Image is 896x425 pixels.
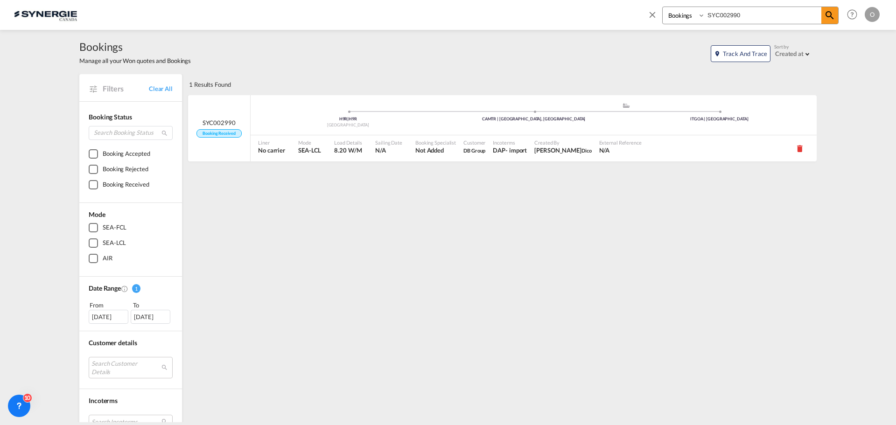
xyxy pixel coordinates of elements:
div: DAP [493,146,505,154]
span: 8.20 W/M [334,146,362,154]
span: Incoterms [493,139,527,146]
md-checkbox: AIR [89,254,173,263]
span: Booking Status [89,113,132,121]
span: Daniel Dico [534,146,591,154]
div: CAMTR | [GEOGRAPHIC_DATA], [GEOGRAPHIC_DATA] [441,116,627,122]
span: Sort by [774,43,789,50]
div: Customer details [89,338,173,348]
div: Help [844,7,865,23]
span: 1 [132,284,140,293]
span: No carrier [258,146,285,154]
div: Created at [775,50,804,57]
span: N/A [375,146,402,154]
div: [DATE] [131,310,170,324]
div: ITGOA | [GEOGRAPHIC_DATA] [626,116,812,122]
md-icon: Created On [121,285,128,293]
span: Filters [103,84,149,94]
span: DB Group [463,146,485,154]
span: Not Added [415,146,456,154]
div: Booking Accepted [103,149,150,159]
md-icon: icon-delete [795,144,805,153]
div: AIR [103,254,112,263]
input: Search Booking Status [89,126,173,140]
span: Booking Specialist [415,139,456,146]
div: From [89,300,130,310]
div: [DATE] [89,310,128,324]
md-icon: icon-magnify [161,130,168,137]
div: 1 Results Found [189,74,231,95]
a: Clear All [149,84,173,93]
div: SEA-LCL [103,238,126,248]
span: Mode [89,210,105,218]
span: N/A [599,146,642,154]
div: To [132,300,173,310]
button: icon-map-markerTrack and Trace [711,45,770,62]
span: Created By [534,139,591,146]
span: Sailing Date [375,139,402,146]
span: Customer [463,139,485,146]
md-icon: icon-map-marker [714,50,721,57]
span: From To [DATE][DATE] [89,300,173,324]
span: Booking Received [196,129,241,138]
span: Bookings [79,39,191,54]
span: DAP import [493,146,527,154]
md-checkbox: SEA-LCL [89,238,173,248]
div: Booking Rejected [103,165,148,174]
div: Booking Received [103,180,149,189]
img: 1f56c880d42311ef80fc7dca854c8e59.png [14,4,77,25]
span: icon-magnify [821,7,838,24]
span: External Reference [599,139,642,146]
span: DB Group [463,147,485,153]
span: Dico [581,147,592,153]
md-icon: assets/icons/custom/ship-fill.svg [621,103,632,108]
span: SYC002990 [203,118,235,127]
span: Customer details [89,339,137,347]
span: Date Range [89,284,121,292]
div: Booking Status [89,112,173,122]
div: O [865,7,880,22]
div: SYC002990 Booking Received Pickup Canada assets/icons/custom/ship-fill.svgassets/icons/custom/rol... [188,95,817,161]
span: | [347,116,349,121]
span: Manage all your Won quotes and Bookings [79,56,191,65]
span: SEA-LCL [298,146,321,154]
span: Incoterms [89,397,118,404]
span: Liner [258,139,285,146]
md-icon: icon-close [647,9,658,20]
md-checkbox: SEA-FCL [89,223,173,232]
input: Enter Booking ID, Reference ID, Order ID [705,7,821,23]
div: [GEOGRAPHIC_DATA] [255,122,441,128]
span: icon-close [647,7,662,29]
span: Help [844,7,860,22]
md-icon: icon-magnify [824,10,835,21]
div: SEA-FCL [103,223,126,232]
span: Load Details [334,139,362,146]
span: Mode [298,139,321,146]
span: H9R [349,116,357,121]
div: - import [505,146,527,154]
span: H9R [339,116,349,121]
